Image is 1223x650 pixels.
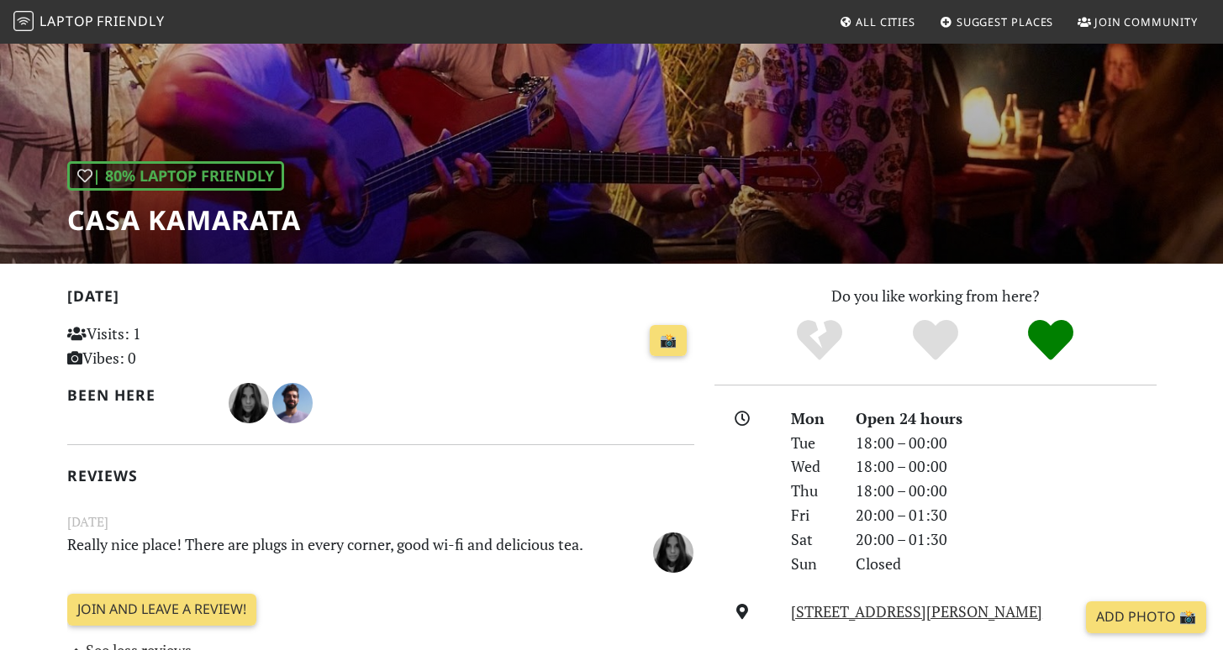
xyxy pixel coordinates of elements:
a: All Cities [832,7,922,37]
span: Loic Mota [272,391,313,411]
h2: Been here [67,386,209,404]
div: Wed [781,454,845,479]
p: Really nice place! There are plugs in every corner, good wi-fi and delicious tea. [57,532,597,570]
div: 18:00 – 00:00 [846,454,1167,479]
div: 18:00 – 00:00 [846,479,1167,503]
div: Yes [878,317,994,364]
span: Sathya Toro [229,391,272,411]
div: Closed [846,552,1167,576]
img: LaptopFriendly [13,11,34,31]
div: | 80% Laptop Friendly [67,161,284,191]
div: Thu [781,479,845,503]
div: Sun [781,552,845,576]
span: Suggest Places [957,14,1054,29]
img: 3383-sathya.jpg [653,532,693,573]
a: [STREET_ADDRESS][PERSON_NAME] [791,601,1042,621]
a: 📸 [650,325,687,357]
div: Definitely! [993,317,1109,364]
span: Laptop [40,12,94,30]
div: Sat [781,527,845,552]
div: 20:00 – 01:30 [846,527,1167,552]
img: 3383-sathya.jpg [229,383,269,423]
p: Do you like working from here? [714,284,1157,308]
h2: Reviews [67,467,694,485]
div: 20:00 – 01:30 [846,503,1167,527]
div: Tue [781,431,845,455]
div: Fri [781,503,845,527]
span: Friendly [97,12,164,30]
a: Join and leave a review! [67,594,256,626]
p: Visits: 1 Vibes: 0 [67,322,263,370]
h2: [DATE] [67,287,694,312]
a: Join Community [1071,7,1205,37]
span: Join Community [1094,14,1198,29]
a: Suggest Places [933,7,1061,37]
div: No [762,317,878,364]
small: [DATE] [57,511,704,532]
div: 18:00 – 00:00 [846,431,1167,455]
div: Mon [781,406,845,431]
span: All Cities [856,14,915,29]
div: Open 24 hours [846,406,1167,431]
span: Sathya Toro [653,540,693,560]
a: LaptopFriendly LaptopFriendly [13,8,165,37]
h1: Casa Kamarata [67,204,301,236]
img: 3063-loic.jpg [272,383,313,423]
